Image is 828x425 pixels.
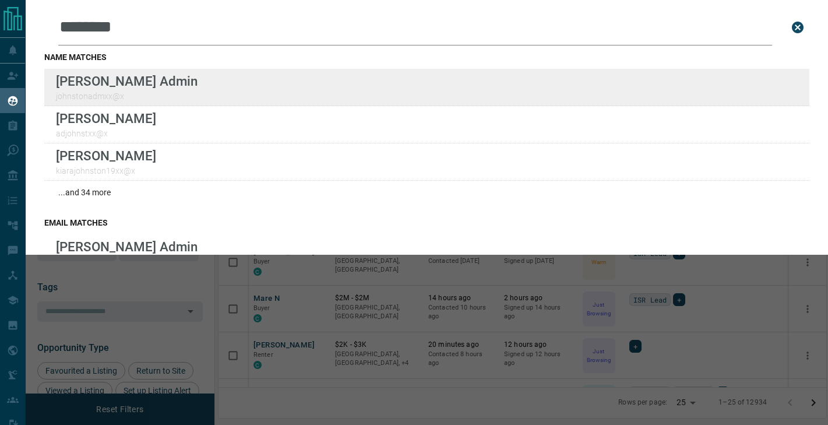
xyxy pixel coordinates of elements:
[56,92,198,101] p: johnstonadmxx@x
[44,181,809,204] div: ...and 34 more
[56,166,156,175] p: kiarajohnston19xx@x
[786,16,809,39] button: close search bar
[56,129,156,138] p: adjohnstxx@x
[56,148,156,163] p: [PERSON_NAME]
[44,52,809,62] h3: name matches
[56,111,156,126] p: [PERSON_NAME]
[56,239,198,254] p: [PERSON_NAME] Admin
[44,218,809,227] h3: email matches
[56,73,198,89] p: [PERSON_NAME] Admin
